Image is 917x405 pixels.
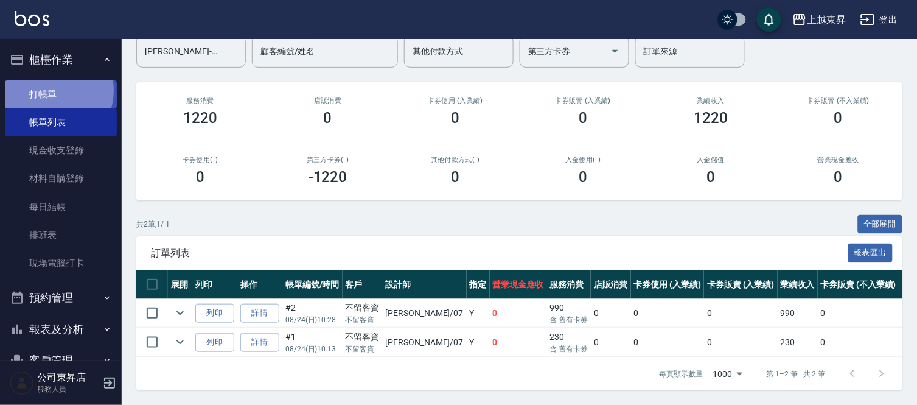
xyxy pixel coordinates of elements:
[704,299,778,328] td: 0
[240,333,279,352] a: 詳情
[346,331,380,343] div: 不留客資
[858,215,903,234] button: 全部展開
[694,110,728,127] h3: 1220
[856,9,902,31] button: 登出
[285,314,340,325] p: 08/24 (日) 10:28
[708,357,747,390] div: 1000
[778,299,818,328] td: 990
[467,270,490,299] th: 指定
[5,249,117,277] a: 現場電腦打卡
[282,299,343,328] td: #2
[37,372,99,384] h5: 公司東昇店
[282,270,343,299] th: 帳單編號/時間
[661,156,760,164] h2: 入金儲值
[631,270,705,299] th: 卡券使用 (入業績)
[406,97,505,105] h2: 卡券使用 (入業績)
[467,328,490,357] td: Y
[136,219,170,230] p: 共 2 筆, 1 / 1
[324,110,332,127] h3: 0
[309,169,347,186] h3: -1220
[5,282,117,314] button: 預約管理
[346,301,380,314] div: 不留客資
[279,156,377,164] h2: 第三方卡券(-)
[546,299,591,328] td: 990
[767,368,826,379] p: 第 1–2 筆 共 2 筆
[151,156,249,164] h2: 卡券使用(-)
[5,193,117,221] a: 每日結帳
[534,156,632,164] h2: 入金使用(-)
[704,328,778,357] td: 0
[195,304,234,323] button: 列印
[382,328,466,357] td: [PERSON_NAME] /07
[240,304,279,323] a: 詳情
[787,7,851,32] button: 上越東昇
[5,164,117,192] a: 材料自購登錄
[151,247,848,259] span: 訂單列表
[591,299,631,328] td: 0
[382,299,466,328] td: [PERSON_NAME] /07
[452,169,460,186] h3: 0
[546,270,591,299] th: 服務消費
[591,270,631,299] th: 店販消費
[834,110,843,127] h3: 0
[5,44,117,76] button: 櫃檯作業
[151,97,249,105] h3: 服務消費
[757,7,781,32] button: save
[490,270,547,299] th: 營業現金應收
[171,304,189,322] button: expand row
[5,80,117,108] a: 打帳單
[778,328,818,357] td: 230
[168,270,192,299] th: 展開
[15,11,49,26] img: Logo
[490,299,547,328] td: 0
[591,328,631,357] td: 0
[5,221,117,249] a: 排班表
[704,270,778,299] th: 卡券販賣 (入業績)
[196,169,204,186] h3: 0
[807,12,846,27] div: 上越東昇
[549,343,588,354] p: 含 舊有卡券
[834,169,843,186] h3: 0
[37,384,99,395] p: 服務人員
[195,333,234,352] button: 列印
[789,156,888,164] h2: 營業現金應收
[343,270,383,299] th: 客戶
[778,270,818,299] th: 業績收入
[706,169,715,186] h3: 0
[282,328,343,357] td: #1
[10,371,34,395] img: Person
[631,299,705,328] td: 0
[279,97,377,105] h2: 店販消費
[5,108,117,136] a: 帳單列表
[661,97,760,105] h2: 業績收入
[549,314,588,325] p: 含 舊有卡券
[183,110,217,127] h3: 1220
[605,41,625,61] button: Open
[848,247,893,258] a: 報表匯出
[546,328,591,357] td: 230
[818,299,899,328] td: 0
[579,110,587,127] h3: 0
[5,136,117,164] a: 現金收支登錄
[192,270,237,299] th: 列印
[346,343,380,354] p: 不留客資
[5,314,117,345] button: 報表及分析
[848,244,893,262] button: 報表匯出
[346,314,380,325] p: 不留客資
[467,299,490,328] td: Y
[660,368,703,379] p: 每頁顯示數量
[237,270,282,299] th: 操作
[789,97,888,105] h2: 卡券販賣 (不入業績)
[406,156,505,164] h2: 其他付款方式(-)
[452,110,460,127] h3: 0
[631,328,705,357] td: 0
[579,169,587,186] h3: 0
[818,270,899,299] th: 卡券販賣 (不入業績)
[382,270,466,299] th: 設計師
[490,328,547,357] td: 0
[5,345,117,376] button: 客戶管理
[171,333,189,351] button: expand row
[818,328,899,357] td: 0
[534,97,632,105] h2: 卡券販賣 (入業績)
[285,343,340,354] p: 08/24 (日) 10:13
